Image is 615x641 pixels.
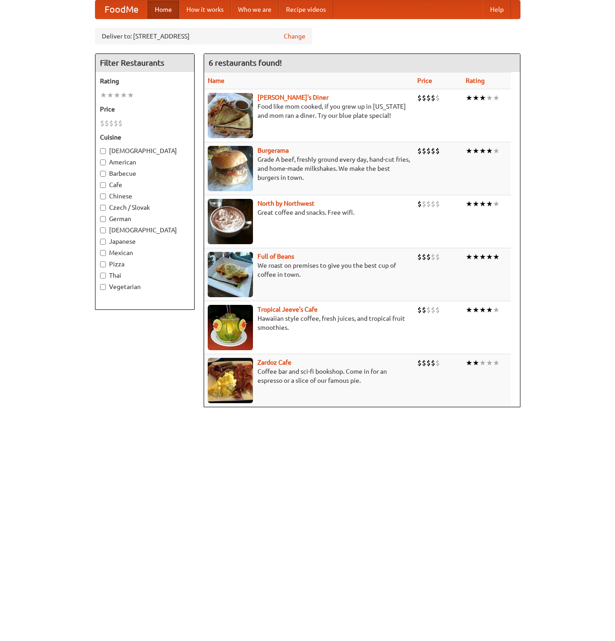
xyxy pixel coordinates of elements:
[417,93,422,103] li: $
[208,358,253,403] img: zardoz.jpg
[107,90,114,100] li: ★
[422,358,426,368] li: $
[257,147,289,154] a: Burgerama
[431,358,435,368] li: $
[486,146,493,156] li: ★
[100,250,106,256] input: Mexican
[472,199,479,209] li: ★
[426,146,431,156] li: $
[479,93,486,103] li: ★
[231,0,279,19] a: Who we are
[100,77,190,86] h5: Rating
[100,203,190,212] label: Czech / Slovak
[486,358,493,368] li: ★
[100,192,190,201] label: Chinese
[209,58,282,67] ng-pluralize: 6 restaurants found!
[208,93,253,138] img: sallys.jpg
[100,282,190,291] label: Vegetarian
[100,158,190,167] label: American
[435,146,440,156] li: $
[479,305,486,315] li: ★
[435,252,440,262] li: $
[109,118,114,128] li: $
[208,367,410,385] p: Coffee bar and sci-fi bookshop. Come in for an espresso or a slice of our famous pie.
[279,0,333,19] a: Recipe videos
[100,261,106,267] input: Pizza
[208,77,224,84] a: Name
[426,93,431,103] li: $
[100,169,190,178] label: Barbecue
[208,155,410,182] p: Grade A beef, freshly ground every day, hand-cut fries, and home-made milkshakes. We make the bes...
[435,199,440,209] li: $
[100,239,106,245] input: Japanese
[257,306,318,313] a: Tropical Jeeve's Cafe
[95,28,312,44] div: Deliver to: [STREET_ADDRESS]
[466,199,472,209] li: ★
[100,148,106,154] input: [DEMOGRAPHIC_DATA]
[422,305,426,315] li: $
[100,180,190,189] label: Cafe
[100,90,107,100] li: ★
[208,314,410,332] p: Hawaiian style coffee, fresh juices, and tropical fruit smoothies.
[466,305,472,315] li: ★
[208,208,410,217] p: Great coffee and snacks. Free wifi.
[257,200,315,207] a: North by Northwest
[426,358,431,368] li: $
[493,199,500,209] li: ★
[114,90,120,100] li: ★
[284,32,305,41] a: Change
[100,193,106,199] input: Chinese
[479,252,486,262] li: ★
[435,305,440,315] li: $
[417,305,422,315] li: $
[257,359,291,366] b: Zardoz Cafe
[208,305,253,350] img: jeeves.jpg
[493,305,500,315] li: ★
[257,253,294,260] a: Full of Beans
[127,90,134,100] li: ★
[493,93,500,103] li: ★
[148,0,179,19] a: Home
[422,93,426,103] li: $
[479,358,486,368] li: ★
[208,261,410,279] p: We roast on premises to give you the best cup of coffee in town.
[100,260,190,269] label: Pizza
[466,146,472,156] li: ★
[486,199,493,209] li: ★
[118,118,123,128] li: $
[208,252,253,297] img: beans.jpg
[100,237,190,246] label: Japanese
[486,93,493,103] li: ★
[100,171,106,177] input: Barbecue
[100,273,106,279] input: Thai
[472,252,479,262] li: ★
[431,199,435,209] li: $
[114,118,118,128] li: $
[493,252,500,262] li: ★
[431,252,435,262] li: $
[100,226,190,235] label: [DEMOGRAPHIC_DATA]
[100,146,190,155] label: [DEMOGRAPHIC_DATA]
[105,118,109,128] li: $
[486,305,493,315] li: ★
[422,146,426,156] li: $
[483,0,511,19] a: Help
[95,54,194,72] h4: Filter Restaurants
[100,216,106,222] input: German
[466,77,485,84] a: Rating
[472,146,479,156] li: ★
[417,77,432,84] a: Price
[100,284,106,290] input: Vegetarian
[208,199,253,244] img: north.jpg
[466,358,472,368] li: ★
[257,94,329,101] a: [PERSON_NAME]'s Diner
[95,0,148,19] a: FoodMe
[466,252,472,262] li: ★
[431,305,435,315] li: $
[435,358,440,368] li: $
[120,90,127,100] li: ★
[422,199,426,209] li: $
